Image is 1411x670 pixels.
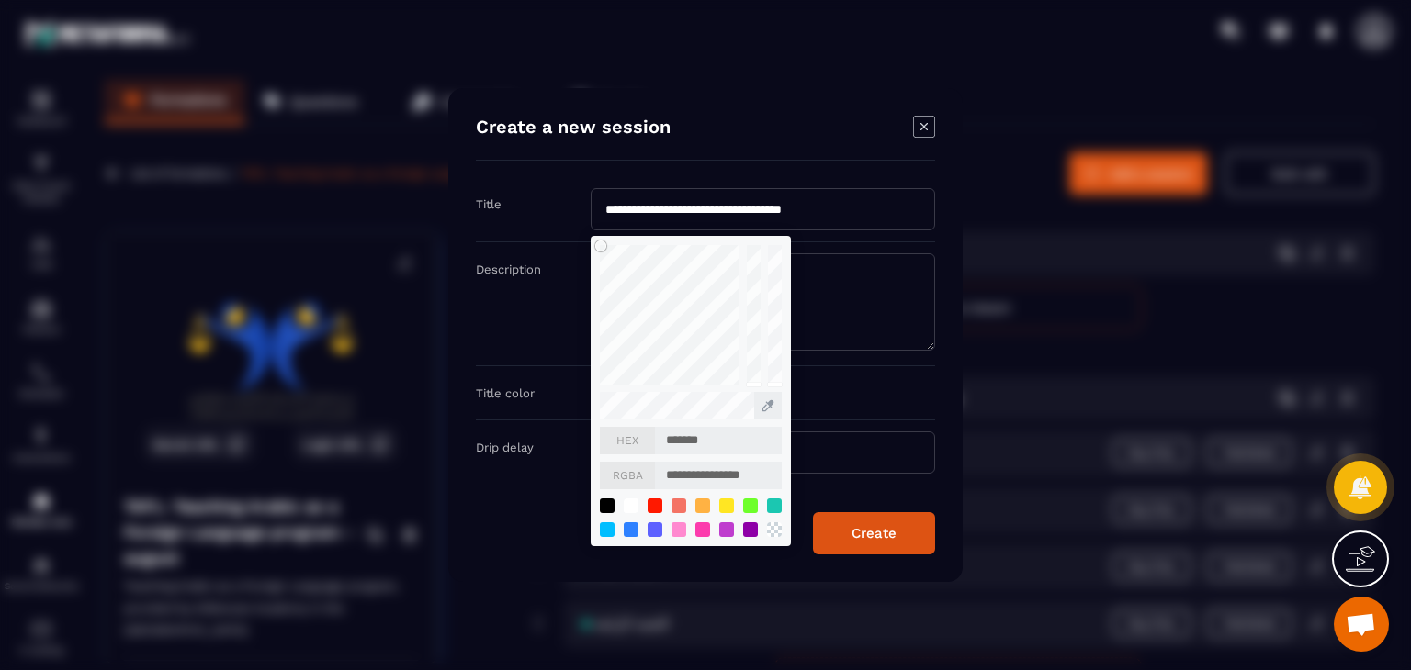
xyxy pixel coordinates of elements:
[476,441,534,454] label: Drip delay
[476,197,502,211] label: Title
[476,386,535,400] label: Title color
[852,525,897,542] div: Create
[476,116,671,141] h4: Create a new session
[813,512,935,554] button: Create
[600,427,655,454] span: HEX
[1334,597,1389,652] div: Open chat
[476,262,541,276] label: Description
[600,462,655,489] span: RGBA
